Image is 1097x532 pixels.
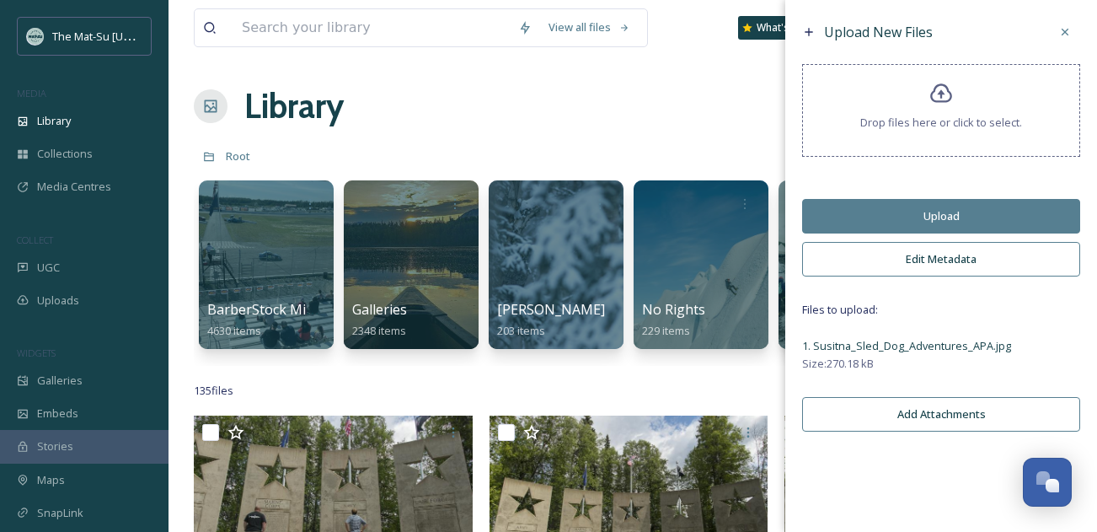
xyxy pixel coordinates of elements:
[642,300,705,319] span: No Rights
[824,23,933,41] span: Upload New Files
[860,115,1022,131] span: Drop files here or click to select.
[37,293,79,309] span: Uploads
[37,373,83,389] span: Galleries
[37,505,83,521] span: SnapLink
[37,406,78,422] span: Embeds
[540,11,639,44] a: View all files
[1023,458,1072,507] button: Open Chat
[802,242,1080,277] button: Edit Metadata
[207,302,353,338] a: BarberStock Migration4630 items
[207,300,353,319] span: BarberStock Migration
[37,179,111,195] span: Media Centres
[642,323,690,338] span: 229 items
[37,438,73,454] span: Stories
[17,87,46,99] span: MEDIA
[207,323,261,338] span: 4630 items
[226,146,250,166] a: Root
[37,472,65,488] span: Maps
[17,234,53,246] span: COLLECT
[352,302,407,338] a: Galleries2348 items
[226,148,250,164] span: Root
[244,81,344,132] a: Library
[17,347,56,359] span: WIDGETS
[802,199,1080,234] button: Upload
[52,28,169,44] span: The Mat-Su [US_STATE]
[27,28,44,45] img: Social_thumbnail.png
[802,397,1080,432] button: Add Attachments
[233,9,510,46] input: Search your library
[497,300,605,319] span: [PERSON_NAME]
[802,356,874,372] span: Size: 270.18 kB
[37,146,93,162] span: Collections
[802,338,1011,353] span: 1. Susitna_Sled_Dog_Adventures_APA.jpg
[37,260,60,276] span: UGC
[37,113,71,129] span: Library
[497,323,545,338] span: 203 items
[352,323,406,338] span: 2348 items
[642,302,705,338] a: No Rights229 items
[352,300,407,319] span: Galleries
[194,383,233,399] span: 135 file s
[497,302,605,338] a: [PERSON_NAME]203 items
[802,302,1080,318] span: Files to upload:
[738,16,822,40] a: What's New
